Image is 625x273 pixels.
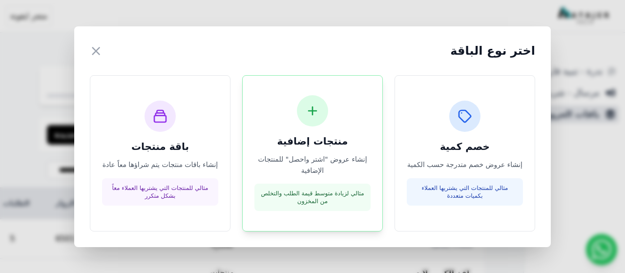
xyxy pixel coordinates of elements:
[407,140,523,153] h3: خصم كمية
[108,184,212,200] p: مثالي للمنتجات التي يشتريها العملاء معاً بشكل متكرر
[450,43,535,59] h2: اختر نوع الباقة
[102,159,218,170] p: إنشاء باقات منتجات يتم شراؤها معاً عادة
[102,140,218,153] h3: باقة منتجات
[90,42,102,60] button: ×
[260,189,365,205] p: مثالي لزيادة متوسط قيمة الطلب والتخلص من المخزون
[413,184,517,200] p: مثالي للمنتجات التي يشتريها العملاء بكميات متعددة
[254,154,371,176] p: إنشاء عروض "اشتر واحصل" للمنتجات الإضافية
[254,134,371,148] h3: منتجات إضافية
[407,159,523,170] p: إنشاء عروض خصم متدرجة حسب الكمية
